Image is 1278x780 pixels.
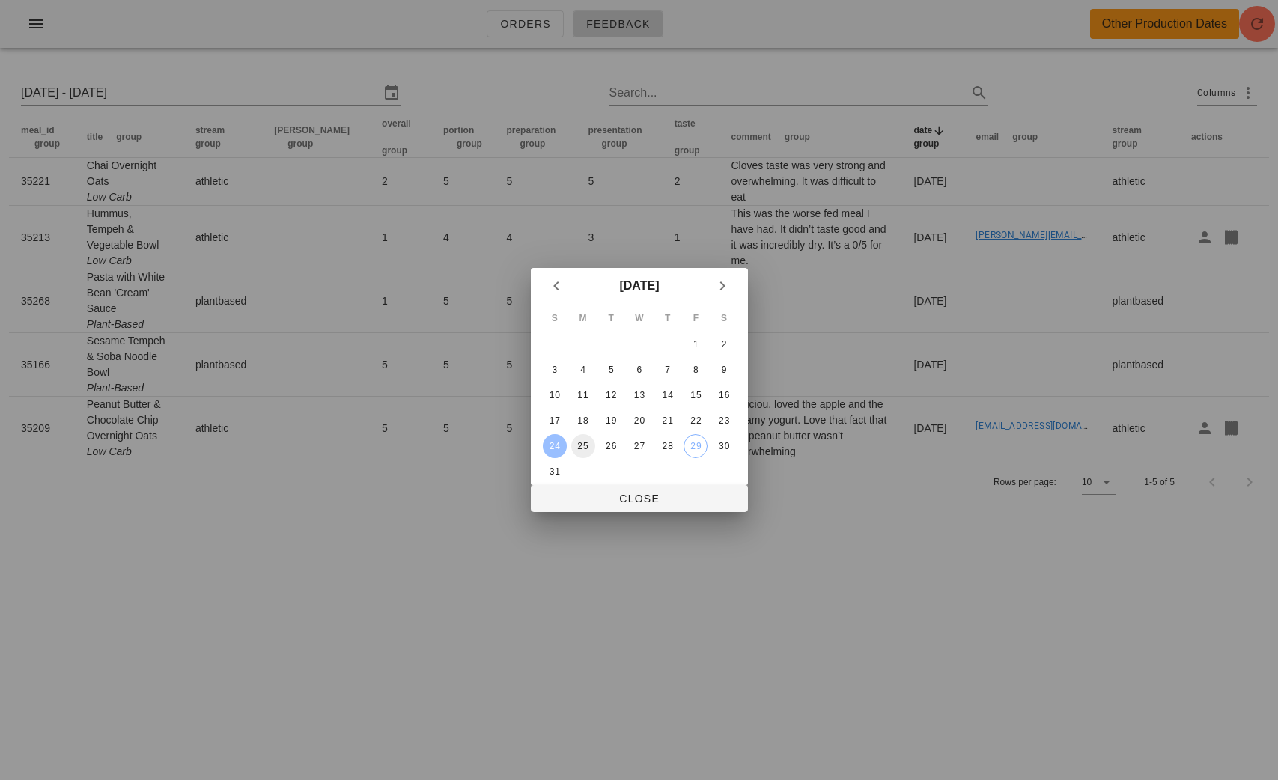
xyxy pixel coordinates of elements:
button: Previous month [543,272,570,299]
th: S [710,305,737,331]
button: 25 [570,434,594,458]
button: Next month [709,272,736,299]
div: 14 [655,390,679,400]
div: 15 [684,390,708,400]
div: 30 [712,441,736,451]
div: 18 [570,415,594,426]
button: 31 [542,460,566,484]
button: 7 [655,358,679,382]
div: 17 [542,415,566,426]
button: 15 [684,383,708,407]
button: 12 [599,383,623,407]
div: 25 [570,441,594,451]
button: 1 [684,332,708,356]
div: 9 [712,365,736,375]
th: M [569,305,596,331]
button: 30 [712,434,736,458]
th: T [597,305,624,331]
div: 20 [627,415,651,426]
div: 24 [542,441,566,451]
div: 31 [542,466,566,477]
div: 7 [655,365,679,375]
button: 24 [542,434,566,458]
button: 11 [570,383,594,407]
div: 4 [570,365,594,375]
button: [DATE] [613,271,665,301]
button: 4 [570,358,594,382]
div: 8 [684,365,708,375]
div: 11 [570,390,594,400]
button: 28 [655,434,679,458]
div: 23 [712,415,736,426]
div: 3 [542,365,566,375]
button: Close [531,485,748,512]
button: 16 [712,383,736,407]
button: 10 [542,383,566,407]
button: 13 [627,383,651,407]
div: 1 [684,339,708,350]
div: 6 [627,365,651,375]
button: 2 [712,332,736,356]
button: 23 [712,409,736,433]
div: 27 [627,441,651,451]
th: T [654,305,681,331]
button: 9 [712,358,736,382]
button: 26 [599,434,623,458]
div: 28 [655,441,679,451]
div: 22 [684,415,708,426]
button: 5 [599,358,623,382]
div: 5 [599,365,623,375]
button: 20 [627,409,651,433]
div: 13 [627,390,651,400]
button: 8 [684,358,708,382]
button: 19 [599,409,623,433]
span: Close [543,493,736,505]
button: 29 [684,434,708,458]
div: 16 [712,390,736,400]
div: 10 [542,390,566,400]
button: 14 [655,383,679,407]
div: 26 [599,441,623,451]
button: 17 [542,409,566,433]
th: W [626,305,653,331]
button: 6 [627,358,651,382]
button: 27 [627,434,651,458]
div: 2 [712,339,736,350]
div: 29 [684,441,707,451]
div: 21 [655,415,679,426]
div: 12 [599,390,623,400]
button: 3 [542,358,566,382]
button: 22 [684,409,708,433]
th: F [682,305,709,331]
button: 21 [655,409,679,433]
button: 18 [570,409,594,433]
div: 19 [599,415,623,426]
th: S [541,305,568,331]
